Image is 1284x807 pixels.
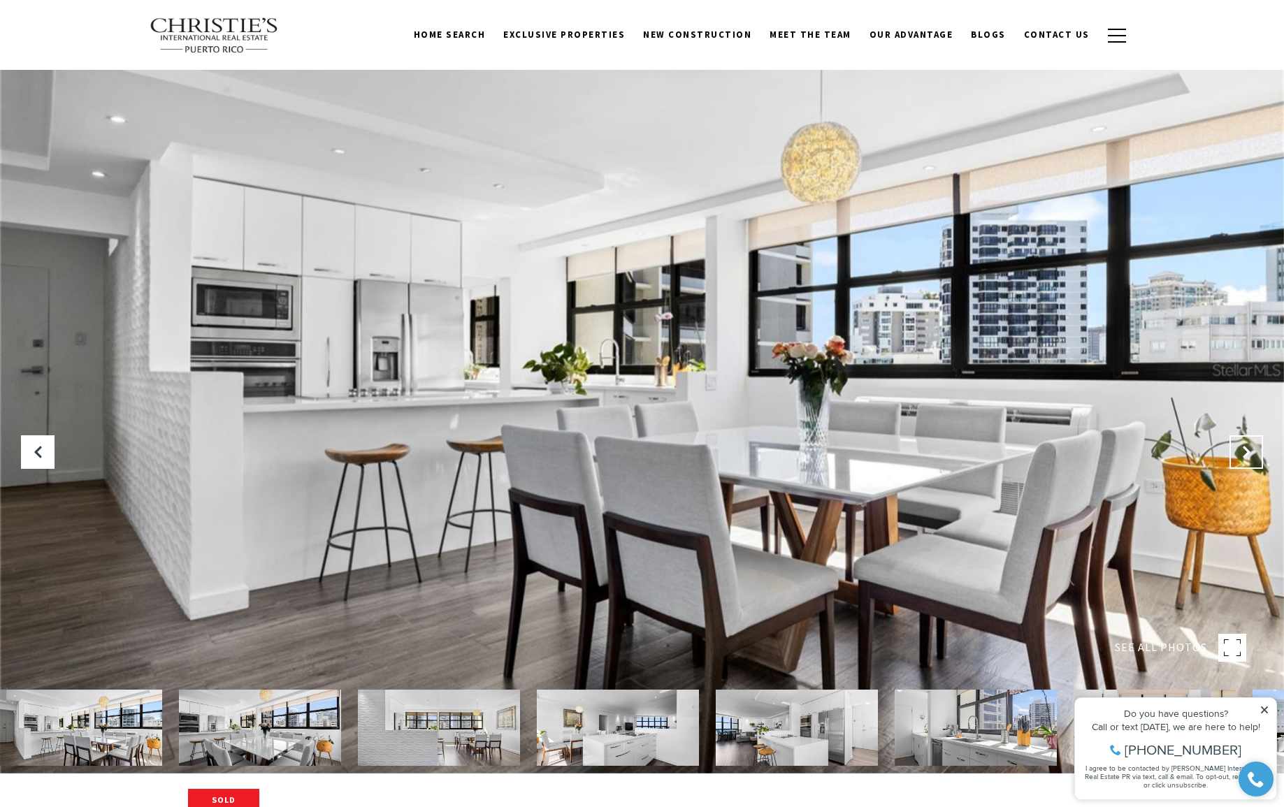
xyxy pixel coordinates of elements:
[716,690,878,766] img: 9A PLAYA GRANDE #9A
[179,690,341,766] img: 9A PLAYA GRANDE #9A
[21,435,55,469] button: Previous Slide
[15,45,202,54] div: Call or text [DATE], we are here to help!
[57,66,174,80] span: [PHONE_NUMBER]
[634,22,760,48] a: New Construction
[405,22,495,48] a: Home Search
[971,29,1006,41] span: Blogs
[643,29,751,41] span: New Construction
[895,690,1057,766] img: 9A PLAYA GRANDE #9A
[760,22,860,48] a: Meet the Team
[503,29,625,41] span: Exclusive Properties
[358,690,520,766] img: 9A PLAYA GRANDE #9A
[860,22,962,48] a: Our Advantage
[1099,15,1135,56] button: button
[870,29,953,41] span: Our Advantage
[1229,435,1263,469] button: Next Slide
[537,690,699,766] img: 9A PLAYA GRANDE #9A
[962,22,1015,48] a: Blogs
[15,31,202,41] div: Do you have questions?
[1024,29,1090,41] span: Contact Us
[1115,639,1207,657] span: SEE ALL PHOTOS
[150,17,280,54] img: Christie's International Real Estate text transparent background
[494,22,634,48] a: Exclusive Properties
[17,86,199,112] span: I agree to be contacted by [PERSON_NAME] International Real Estate PR via text, call & email. To ...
